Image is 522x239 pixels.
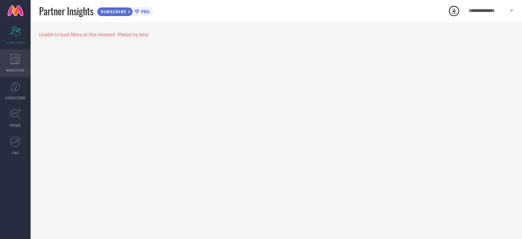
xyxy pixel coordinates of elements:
span: SUGGESTIONS [5,95,26,100]
span: TRENDS [10,123,21,128]
div: Unable to load filters at this moment. Please try later. [39,32,514,37]
a: SUBSCRIBEPRO [97,5,153,16]
span: FWD [12,150,19,155]
span: WORKSPACE [6,68,25,73]
span: PRO [139,9,150,14]
span: Partner Insights [39,4,93,18]
span: SCORECARDS [5,40,25,45]
span: SUBSCRIBE [97,9,128,14]
div: Open download list [448,5,460,17]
